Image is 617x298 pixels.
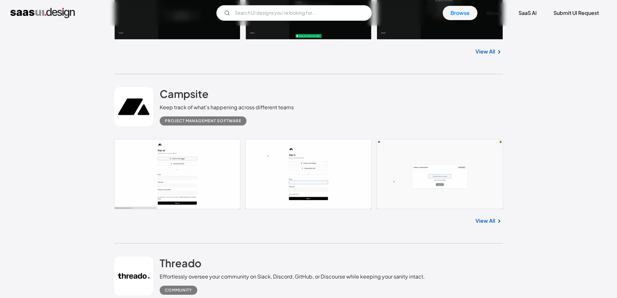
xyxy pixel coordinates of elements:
form: Email Form [216,5,372,21]
input: Search UI designs you're looking for... [216,5,372,21]
a: home [10,8,75,18]
a: SaaS Ai [511,6,544,20]
a: View All [475,48,495,55]
a: Browse [443,6,477,20]
div: Effortlessly oversee your community on Slack, Discord, GitHub, or Discourse while keeping your sa... [160,273,425,280]
div: Project Management Software [165,117,241,125]
h2: Campsite [160,87,209,100]
h2: Threado [160,256,201,269]
div: Keep track of what’s happening across different teams [160,103,294,111]
a: Campsite [160,87,209,103]
div: Community [165,286,192,294]
a: Threado [160,256,201,273]
a: About [479,6,509,20]
a: View All [475,217,495,225]
a: Submit UI Request [546,6,607,20]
